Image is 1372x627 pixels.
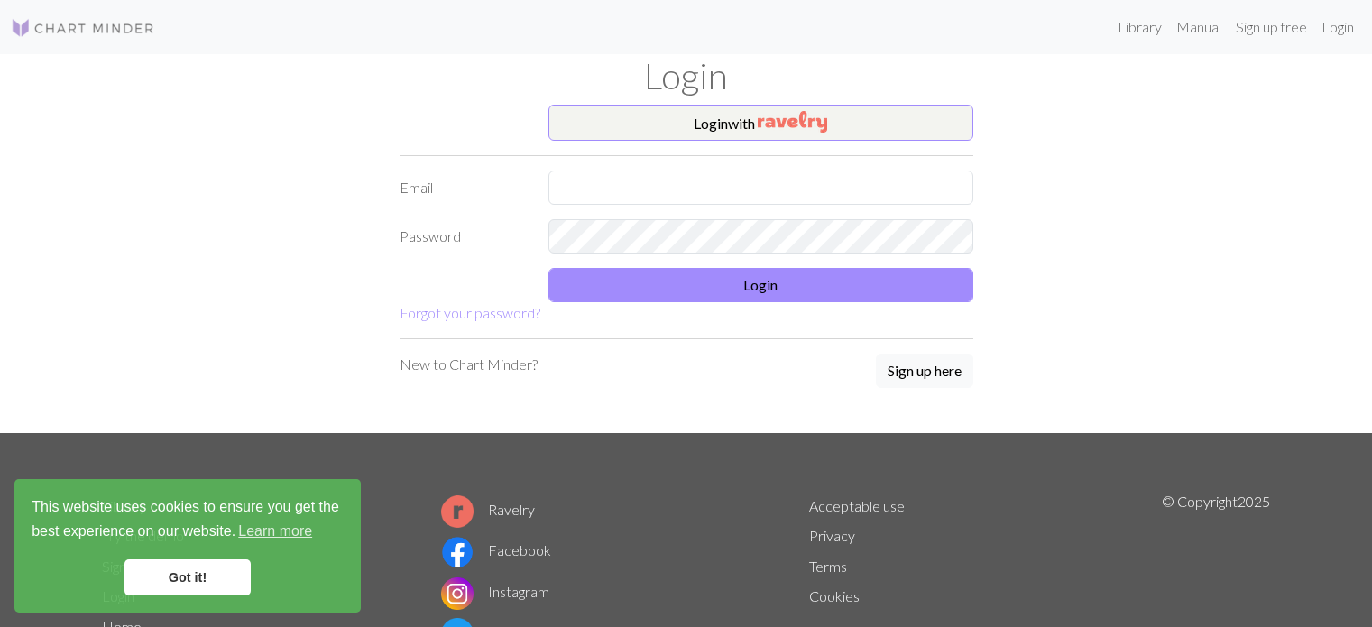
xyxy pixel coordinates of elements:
img: Logo [11,17,155,39]
span: This website uses cookies to ensure you get the best experience on our website. [32,496,344,545]
img: Ravelry [758,111,827,133]
a: Forgot your password? [400,304,540,321]
div: cookieconsent [14,479,361,613]
a: Sign up free [1229,9,1314,45]
img: Instagram logo [441,577,474,610]
a: Ravelry [441,501,535,518]
a: dismiss cookie message [124,559,251,595]
a: Sign up here [876,354,973,390]
p: New to Chart Minder? [400,354,538,375]
img: Ravelry logo [441,495,474,528]
a: Terms [809,558,847,575]
a: Cookies [809,587,860,604]
button: Sign up here [876,354,973,388]
label: Email [389,171,538,205]
button: Loginwith [548,105,973,141]
a: Instagram [441,583,549,600]
label: Password [389,219,538,254]
a: Library [1110,9,1169,45]
h1: Login [91,54,1282,97]
a: learn more about cookies [235,518,315,545]
a: Facebook [441,541,551,558]
a: Acceptable use [809,497,905,514]
a: Manual [1169,9,1229,45]
button: Login [548,268,973,302]
img: Facebook logo [441,536,474,568]
a: Privacy [809,527,855,544]
a: Login [1314,9,1361,45]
